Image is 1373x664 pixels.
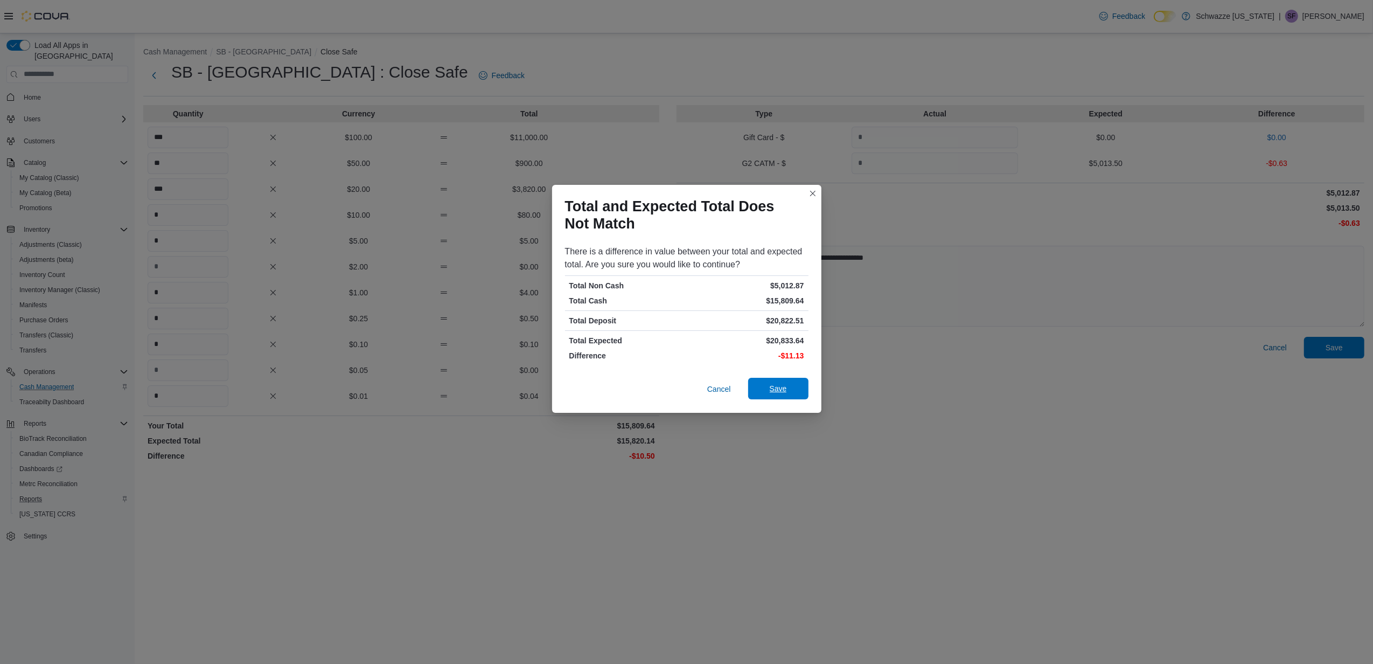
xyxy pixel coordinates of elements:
[748,378,809,399] button: Save
[703,378,735,400] button: Cancel
[689,315,804,326] p: $20,822.51
[565,198,800,232] h1: Total and Expected Total Does Not Match
[689,295,804,306] p: $15,809.64
[689,350,804,361] p: -$11.13
[689,335,804,346] p: $20,833.64
[569,315,685,326] p: Total Deposit
[569,335,685,346] p: Total Expected
[689,280,804,291] p: $5,012.87
[569,280,685,291] p: Total Non Cash
[707,384,731,395] span: Cancel
[565,245,809,271] div: There is a difference in value between your total and expected total. Are you sure you would like...
[569,350,685,361] p: Difference
[569,295,685,306] p: Total Cash
[770,383,787,394] span: Save
[806,187,819,200] button: Closes this modal window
